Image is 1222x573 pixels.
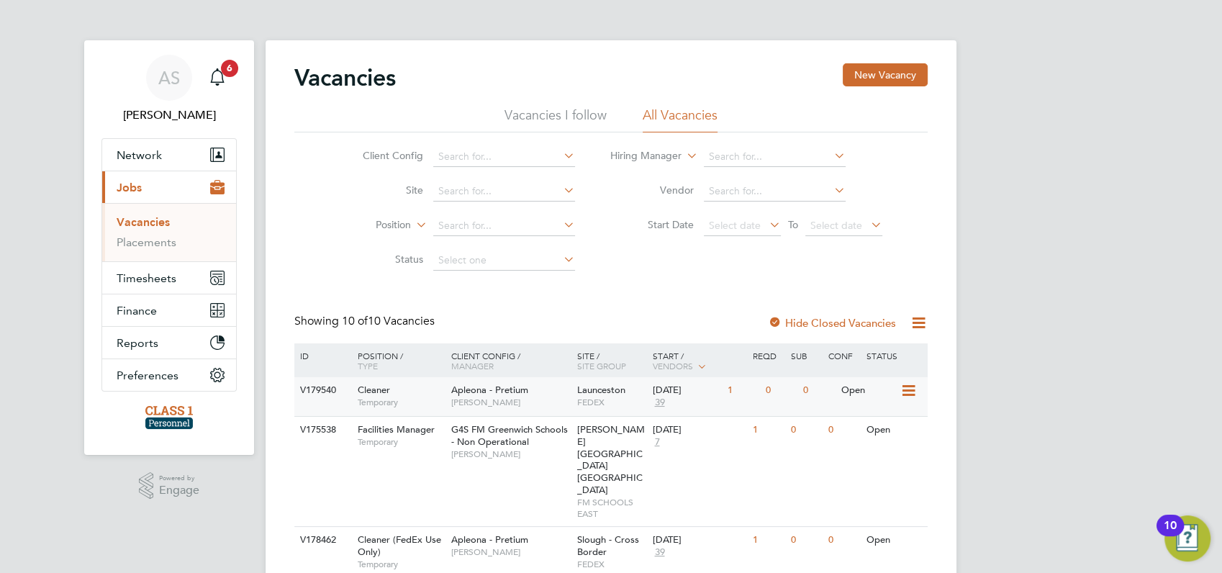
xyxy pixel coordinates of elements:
span: Preferences [117,369,178,382]
span: Reports [117,336,158,350]
span: To [784,215,802,234]
label: Position [328,218,411,233]
div: Sub [787,343,825,368]
div: Status [863,343,925,368]
nav: Main navigation [84,40,254,455]
span: 6 [221,60,238,77]
label: Hiring Manager [599,149,682,163]
span: 39 [652,397,666,409]
span: Cleaner (FedEx Use Only) [358,533,441,558]
a: Powered byEngage [139,472,200,500]
span: Facilities Manager [358,423,435,436]
span: Apleona - Pretium [451,533,528,546]
span: Temporary [358,397,444,408]
input: Select one [433,251,575,271]
span: 39 [652,546,666,559]
li: Vacancies I follow [504,107,607,132]
span: Timesheets [117,271,176,285]
label: Vendor [611,184,694,197]
span: Type [358,360,378,371]
label: Start Date [611,218,694,231]
a: Go to home page [101,406,237,429]
span: [PERSON_NAME] [451,546,570,558]
div: V178462 [297,527,347,554]
div: V179540 [297,377,347,404]
div: Site / [574,343,649,378]
span: Temporary [358,559,444,570]
span: 7 [652,436,661,448]
div: Open [863,527,925,554]
div: Open [863,417,925,443]
button: Network [102,139,236,171]
div: 0 [825,417,862,443]
div: Position / [347,343,448,378]
div: [DATE] [652,384,720,397]
span: Temporary [358,436,444,448]
li: All Vacancies [643,107,718,132]
a: Placements [117,235,176,249]
span: G4S FM Greenwich Schools - Non Operational [451,423,568,448]
div: [DATE] [652,424,746,436]
div: 1 [749,417,787,443]
button: Preferences [102,359,236,391]
button: Open Resource Center, 10 new notifications [1164,515,1210,561]
span: Manager [451,360,494,371]
button: New Vacancy [843,63,928,86]
div: Start / [648,343,749,379]
div: V175538 [297,417,347,443]
span: Vendors [652,360,692,371]
span: FEDEX [577,397,646,408]
span: Finance [117,304,157,317]
span: Slough - Cross Border [577,533,639,558]
img: class1personnel-logo-retina.png [145,406,194,429]
span: Select date [709,219,761,232]
button: Timesheets [102,262,236,294]
span: AS [158,68,180,87]
div: Showing [294,314,438,329]
div: Open [838,377,900,404]
input: Search for... [433,216,575,236]
span: [PERSON_NAME] [451,397,570,408]
span: [PERSON_NAME][GEOGRAPHIC_DATA] [GEOGRAPHIC_DATA] [577,423,645,496]
a: AS[PERSON_NAME] [101,55,237,124]
label: Status [340,253,423,266]
label: Site [340,184,423,197]
input: Search for... [433,147,575,167]
div: 1 [724,377,761,404]
label: Client Config [340,149,423,162]
span: 10 Vacancies [342,314,435,328]
span: Jobs [117,181,142,194]
span: Engage [159,484,199,497]
span: [PERSON_NAME] [451,448,570,460]
div: [DATE] [652,534,746,546]
span: 10 of [342,314,368,328]
span: Select date [810,219,862,232]
div: 1 [749,527,787,554]
a: 6 [203,55,232,101]
span: Network [117,148,162,162]
div: 0 [825,527,862,554]
span: Powered by [159,472,199,484]
div: 0 [800,377,837,404]
div: Conf [825,343,862,368]
div: Client Config / [448,343,574,378]
div: Reqd [749,343,787,368]
span: Apleona - Pretium [451,384,528,396]
button: Finance [102,294,236,326]
button: Jobs [102,171,236,203]
button: Reports [102,327,236,358]
input: Search for... [704,147,846,167]
span: Launceston [577,384,625,396]
div: 0 [762,377,800,404]
div: Jobs [102,203,236,261]
div: 0 [787,417,825,443]
div: 0 [787,527,825,554]
span: FM SCHOOLS EAST [577,497,646,519]
input: Search for... [433,181,575,202]
a: Vacancies [117,215,170,229]
h2: Vacancies [294,63,396,92]
span: Cleaner [358,384,390,396]
div: 10 [1164,525,1177,544]
span: FEDEX [577,559,646,570]
label: Hide Closed Vacancies [768,316,896,330]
